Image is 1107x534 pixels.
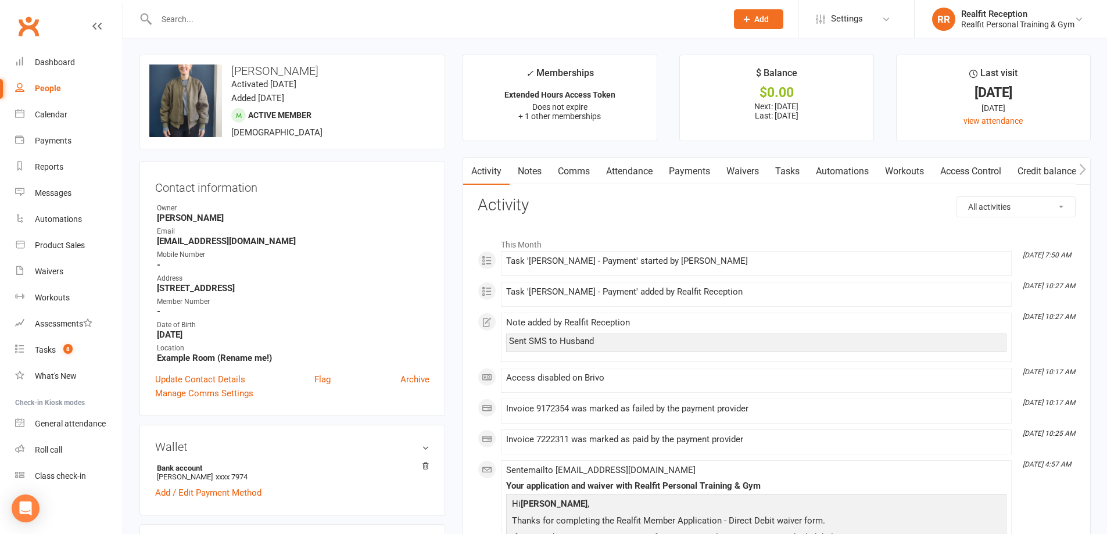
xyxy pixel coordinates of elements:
a: People [15,76,123,102]
div: $ Balance [756,66,797,87]
div: Your application and waiver with Realfit Personal Training & Gym [506,481,1006,491]
div: Automations [35,214,82,224]
div: Mobile Number [157,249,429,260]
div: Task '[PERSON_NAME] - Payment' added by Realfit Reception [506,287,1006,297]
div: [DATE] [907,87,1080,99]
div: Realfit Reception [961,9,1074,19]
span: Add [754,15,769,24]
a: Workouts [877,158,932,185]
i: [DATE] 10:17 AM [1023,399,1075,407]
a: Add / Edit Payment Method [155,486,261,500]
time: Activated [DATE] [231,79,296,89]
a: view attendance [963,116,1023,126]
div: Date of Birth [157,320,429,331]
div: What's New [35,371,77,381]
div: People [35,84,61,93]
a: Assessments [15,311,123,337]
div: Open Intercom Messenger [12,494,40,522]
a: Roll call [15,437,123,463]
li: [PERSON_NAME] [155,462,429,483]
a: Automations [808,158,877,185]
span: Settings [831,6,863,32]
a: Workouts [15,285,123,311]
a: Payments [15,128,123,154]
div: Member Number [157,296,429,307]
a: Update Contact Details [155,372,245,386]
div: Messages [35,188,71,198]
span: + 1 other memberships [518,112,601,121]
span: xxxx 7974 [216,472,248,481]
strong: Bank account [157,464,424,472]
div: Invoice 7222311 was marked as paid by the payment provider [506,435,1006,445]
a: Dashboard [15,49,123,76]
a: Archive [400,372,429,386]
h3: [PERSON_NAME] [149,64,435,77]
a: Credit balance [1009,158,1084,185]
a: Messages [15,180,123,206]
h3: Wallet [155,440,429,453]
a: Calendar [15,102,123,128]
strong: [PERSON_NAME] [521,499,587,509]
a: Reports [15,154,123,180]
div: Realfit Personal Training & Gym [961,19,1074,30]
div: RR [932,8,955,31]
div: Calendar [35,110,67,119]
a: Access Control [932,158,1009,185]
div: Task '[PERSON_NAME] - Payment' started by [PERSON_NAME] [506,256,1006,266]
span: 8 [63,344,73,354]
i: ✓ [526,68,533,79]
a: Automations [15,206,123,232]
a: Waivers [718,158,767,185]
h3: Contact information [155,177,429,194]
a: Activity [463,158,510,185]
div: Owner [157,203,429,214]
a: Product Sales [15,232,123,259]
div: Invoice 9172354 was marked as failed by the payment provider [506,404,1006,414]
a: Comms [550,158,598,185]
i: [DATE] 10:27 AM [1023,313,1075,321]
span: Active member [248,110,311,120]
div: General attendance [35,419,106,428]
strong: [DATE] [157,329,429,340]
div: Note added by Realfit Reception [506,318,1006,328]
input: Search... [153,11,719,27]
p: Next: [DATE] Last: [DATE] [690,102,863,120]
div: Assessments [35,319,92,328]
a: Flag [314,372,331,386]
div: Access disabled on Brivo [506,373,1006,383]
div: Waivers [35,267,63,276]
p: Hi , [509,497,1004,514]
div: Payments [35,136,71,145]
div: Tasks [35,345,56,354]
div: [DATE] [907,102,1080,114]
div: Reports [35,162,63,171]
li: This Month [478,232,1076,251]
div: Roll call [35,445,62,454]
a: Class kiosk mode [15,463,123,489]
span: [DEMOGRAPHIC_DATA] [231,127,323,138]
a: Attendance [598,158,661,185]
strong: Extended Hours Access Token [504,90,615,99]
strong: [STREET_ADDRESS] [157,283,429,293]
span: Sent email to [EMAIL_ADDRESS][DOMAIN_NAME] [506,465,696,475]
div: Email [157,226,429,237]
time: Added [DATE] [231,93,284,103]
a: Manage Comms Settings [155,386,253,400]
div: $0.00 [690,87,863,99]
strong: [EMAIL_ADDRESS][DOMAIN_NAME] [157,236,429,246]
div: Dashboard [35,58,75,67]
div: Product Sales [35,241,85,250]
a: Clubworx [14,12,43,41]
i: [DATE] 10:25 AM [1023,429,1075,438]
i: [DATE] 4:57 AM [1023,460,1071,468]
a: Notes [510,158,550,185]
strong: - [157,306,429,317]
div: Location [157,343,429,354]
span: Does not expire [532,102,587,112]
div: Class check-in [35,471,86,481]
a: General attendance kiosk mode [15,411,123,437]
a: What's New [15,363,123,389]
strong: - [157,260,429,270]
p: Thanks for completing the Realfit Member Application - Direct Debit waiver form. [509,514,1004,531]
a: Payments [661,158,718,185]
